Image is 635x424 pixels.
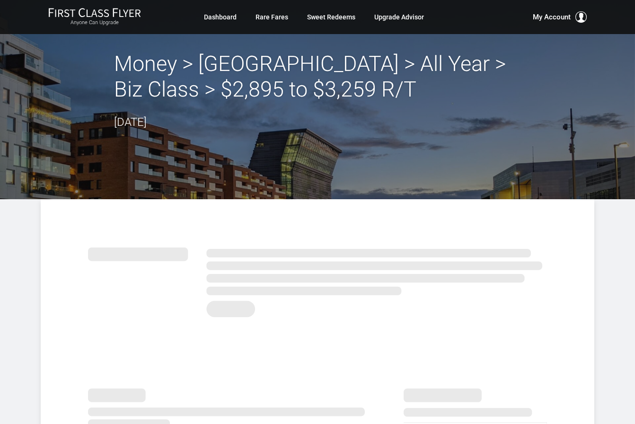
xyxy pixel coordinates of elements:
[307,9,355,26] a: Sweet Redeems
[48,19,141,26] small: Anyone Can Upgrade
[48,8,141,18] img: First Class Flyer
[114,115,147,129] time: [DATE]
[256,9,288,26] a: Rare Fares
[533,11,571,23] span: My Account
[374,9,424,26] a: Upgrade Advisor
[533,11,587,23] button: My Account
[114,51,521,102] h2: Money > [GEOGRAPHIC_DATA] > All Year > Biz Class > $2,895 to $3,259 R/T
[48,8,141,26] a: First Class FlyerAnyone Can Upgrade
[88,237,547,323] img: summary.svg
[204,9,237,26] a: Dashboard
